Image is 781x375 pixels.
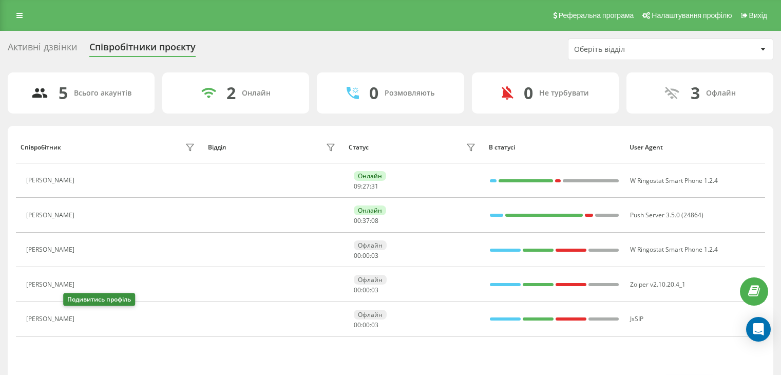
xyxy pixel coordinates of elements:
[26,246,77,253] div: [PERSON_NAME]
[21,144,61,151] div: Співробітник
[749,11,767,20] span: Вихід
[489,144,620,151] div: В статусі
[26,281,77,288] div: [PERSON_NAME]
[354,240,387,250] div: Офлайн
[354,183,378,190] div: : :
[746,317,771,342] div: Open Intercom Messenger
[363,216,370,225] span: 37
[574,45,697,54] div: Оберіть відділ
[363,182,370,191] span: 27
[354,310,387,320] div: Офлайн
[363,251,370,260] span: 00
[652,11,732,20] span: Налаштування профілю
[354,182,361,191] span: 09
[524,83,533,103] div: 0
[354,252,378,259] div: : :
[706,89,736,98] div: Офлайн
[371,286,378,294] span: 03
[630,211,703,219] span: Push Server 3.5.0 (24864)
[385,89,434,98] div: Розмовляють
[354,205,386,215] div: Онлайн
[26,315,77,323] div: [PERSON_NAME]
[89,42,196,58] div: Співробітники проєкту
[354,321,361,329] span: 00
[26,177,77,184] div: [PERSON_NAME]
[630,280,685,289] span: Zoiper v2.10.20.4_1
[349,144,369,151] div: Статус
[363,321,370,329] span: 00
[354,286,361,294] span: 00
[371,182,378,191] span: 31
[354,322,378,329] div: : :
[371,216,378,225] span: 08
[691,83,700,103] div: 3
[630,144,760,151] div: User Agent
[354,217,378,224] div: : :
[363,286,370,294] span: 00
[371,321,378,329] span: 03
[630,245,718,254] span: W Ringostat Smart Phone 1.2.4
[26,212,77,219] div: [PERSON_NAME]
[369,83,378,103] div: 0
[59,83,68,103] div: 5
[354,216,361,225] span: 00
[354,171,386,181] div: Онлайн
[226,83,236,103] div: 2
[630,314,643,323] span: JsSIP
[74,89,131,98] div: Всього акаунтів
[539,89,589,98] div: Не турбувати
[8,42,77,58] div: Активні дзвінки
[208,144,226,151] div: Відділ
[559,11,634,20] span: Реферальна програма
[354,251,361,260] span: 00
[63,293,135,306] div: Подивитись профіль
[630,176,718,185] span: W Ringostat Smart Phone 1.2.4
[242,89,271,98] div: Онлайн
[354,275,387,285] div: Офлайн
[371,251,378,260] span: 03
[354,287,378,294] div: : :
